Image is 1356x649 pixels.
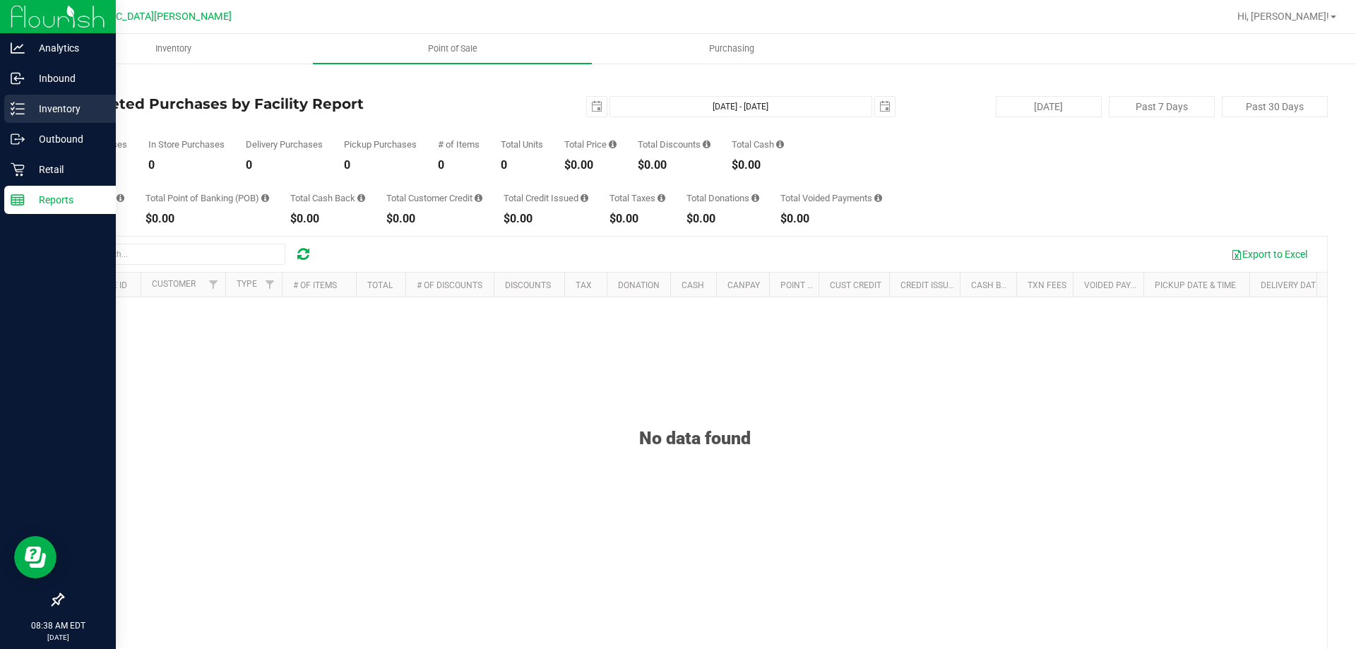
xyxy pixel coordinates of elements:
[1222,96,1328,117] button: Past 30 Days
[504,213,588,225] div: $0.00
[386,213,482,225] div: $0.00
[609,193,665,203] div: Total Taxes
[1155,280,1236,290] a: Pickup Date & Time
[14,536,56,578] iframe: Resource center
[202,273,225,297] a: Filter
[581,193,588,203] i: Sum of all account credit issued for all refunds from returned purchases in the date range.
[145,193,269,203] div: Total Point of Banking (POB)
[11,132,25,146] inline-svg: Outbound
[25,161,109,178] p: Retail
[690,42,773,55] span: Purchasing
[874,193,882,203] i: Sum of all voided payment transaction amounts, excluding tips and transaction fees, for all purch...
[875,97,895,117] span: select
[136,42,210,55] span: Inventory
[293,280,337,290] a: # of Items
[576,280,592,290] a: Tax
[25,70,109,87] p: Inbound
[246,140,323,149] div: Delivery Purchases
[564,160,617,171] div: $0.00
[11,41,25,55] inline-svg: Analytics
[357,193,365,203] i: Sum of the cash-back amounts from rounded-up electronic payments for all purchases in the date ra...
[417,280,482,290] a: # of Discounts
[11,71,25,85] inline-svg: Inbound
[780,213,882,225] div: $0.00
[62,96,484,112] h4: Completed Purchases by Facility Report
[682,280,704,290] a: Cash
[11,162,25,177] inline-svg: Retail
[504,193,588,203] div: Total Credit Issued
[148,160,225,171] div: 0
[34,34,313,64] a: Inventory
[246,160,323,171] div: 0
[344,160,417,171] div: 0
[25,40,109,56] p: Analytics
[727,280,760,290] a: CanPay
[73,244,285,265] input: Search...
[618,280,660,290] a: Donation
[1084,280,1154,290] a: Voided Payment
[686,213,759,225] div: $0.00
[290,213,365,225] div: $0.00
[1028,280,1066,290] a: Txn Fees
[438,160,480,171] div: 0
[475,193,482,203] i: Sum of the successful, non-voided payments using account credit for all purchases in the date range.
[703,140,710,149] i: Sum of the discount values applied to the all purchases in the date range.
[609,213,665,225] div: $0.00
[1109,96,1215,117] button: Past 7 Days
[25,131,109,148] p: Outbound
[145,213,269,225] div: $0.00
[996,96,1102,117] button: [DATE]
[830,280,881,290] a: Cust Credit
[638,160,710,171] div: $0.00
[501,160,543,171] div: 0
[290,193,365,203] div: Total Cash Back
[57,11,232,23] span: [GEOGRAPHIC_DATA][PERSON_NAME]
[638,140,710,149] div: Total Discounts
[25,100,109,117] p: Inventory
[658,193,665,203] i: Sum of the total taxes for all purchases in the date range.
[609,140,617,149] i: Sum of the total prices of all purchases in the date range.
[11,102,25,116] inline-svg: Inventory
[732,140,784,149] div: Total Cash
[587,97,607,117] span: select
[780,193,882,203] div: Total Voided Payments
[564,140,617,149] div: Total Price
[367,280,393,290] a: Total
[6,619,109,632] p: 08:38 AM EDT
[148,140,225,149] div: In Store Purchases
[900,280,959,290] a: Credit Issued
[344,140,417,149] div: Pickup Purchases
[63,393,1327,448] div: No data found
[117,193,124,203] i: Sum of the successful, non-voided CanPay payment transactions for all purchases in the date range.
[971,280,1018,290] a: Cash Back
[505,280,551,290] a: Discounts
[592,34,871,64] a: Purchasing
[776,140,784,149] i: Sum of the successful, non-voided cash payment transactions for all purchases in the date range. ...
[1237,11,1329,22] span: Hi, [PERSON_NAME]!
[25,191,109,208] p: Reports
[438,140,480,149] div: # of Items
[1222,242,1316,266] button: Export to Excel
[258,273,282,297] a: Filter
[386,193,482,203] div: Total Customer Credit
[11,193,25,207] inline-svg: Reports
[686,193,759,203] div: Total Donations
[732,160,784,171] div: $0.00
[1261,280,1321,290] a: Delivery Date
[152,279,196,289] a: Customer
[237,279,257,289] a: Type
[780,280,881,290] a: Point of Banking (POB)
[261,193,269,203] i: Sum of the successful, non-voided point-of-banking payment transactions, both via payment termina...
[6,632,109,643] p: [DATE]
[501,140,543,149] div: Total Units
[409,42,496,55] span: Point of Sale
[313,34,592,64] a: Point of Sale
[751,193,759,203] i: Sum of all round-up-to-next-dollar total price adjustments for all purchases in the date range.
